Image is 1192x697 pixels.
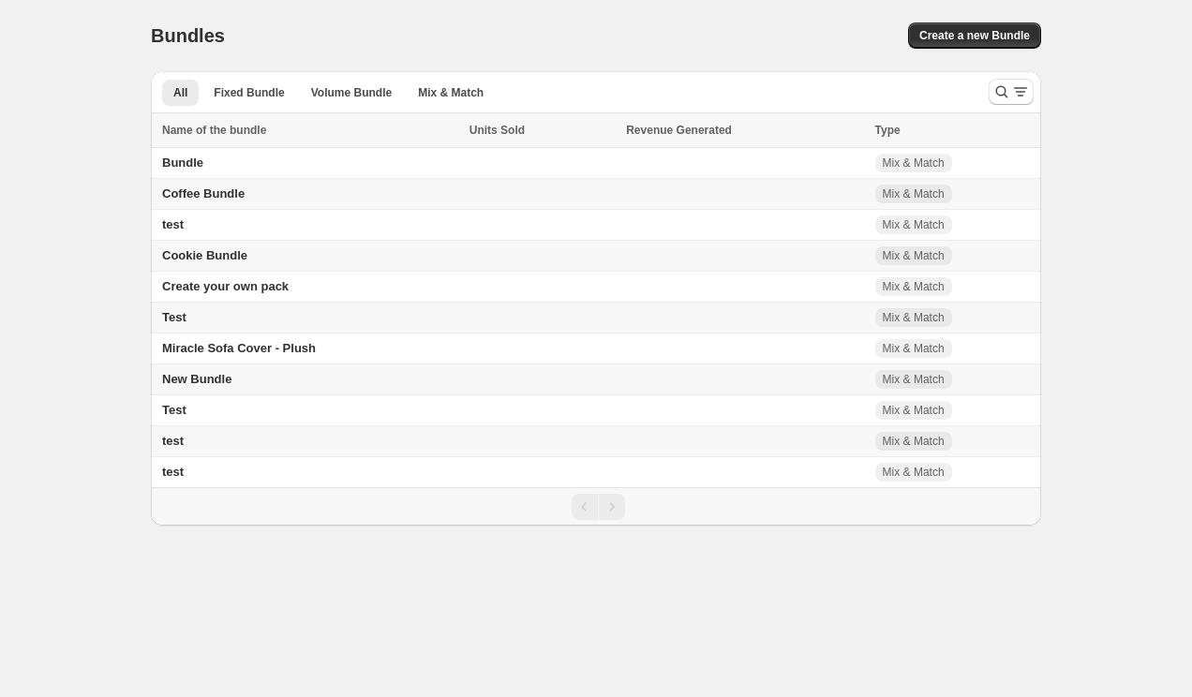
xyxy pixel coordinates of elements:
span: Cookie Bundle [162,248,247,262]
div: Name of the bundle [162,121,458,140]
span: Mix & Match [883,310,945,325]
span: New Bundle [162,372,231,386]
button: Units Sold [469,121,544,140]
span: Miracle Sofa Cover - Plush [162,341,316,355]
span: Mix & Match [883,372,945,387]
span: Volume Bundle [311,85,392,100]
span: Mix & Match [883,186,945,201]
span: Coffee Bundle [162,186,245,200]
span: Units Sold [469,121,525,140]
span: All [173,85,187,100]
span: Mix & Match [883,217,945,232]
button: Revenue Generated [626,121,751,140]
span: test [162,465,184,479]
span: Create a new Bundle [919,28,1030,43]
span: Test [162,310,186,324]
span: Mix & Match [883,341,945,356]
span: test [162,434,184,448]
nav: Pagination [151,487,1041,526]
span: Bundle [162,156,203,170]
span: Mix & Match [883,248,945,263]
span: Mix & Match [883,279,945,294]
button: Search and filter results [989,79,1034,105]
span: Mix & Match [883,156,945,171]
span: Mix & Match [418,85,484,100]
span: test [162,217,184,231]
span: Revenue Generated [626,121,732,140]
h1: Bundles [151,24,225,47]
span: Mix & Match [883,434,945,449]
span: Create your own pack [162,279,289,293]
button: Create a new Bundle [908,22,1041,49]
div: Type [875,121,1030,140]
span: Mix & Match [883,403,945,418]
span: Mix & Match [883,465,945,480]
span: Fixed Bundle [214,85,284,100]
span: Test [162,403,186,417]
